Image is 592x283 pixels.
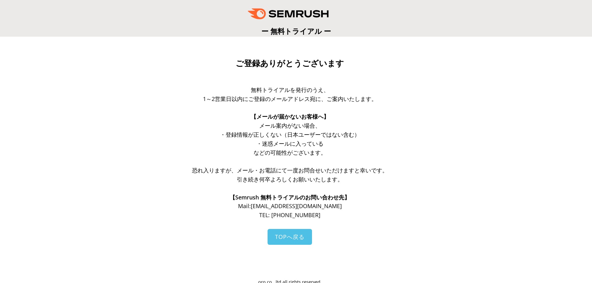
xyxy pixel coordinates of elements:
span: 【メールが届かないお客様へ】 [251,113,329,120]
span: ・登録情報が正しくない（日本ユーザーではない含む） [220,131,360,138]
span: 無料トライアルを発行のうえ、 [251,86,329,94]
span: TOPへ戻る [275,233,305,240]
span: メール案内がない場合、 [259,122,321,129]
span: 引き続き何卒よろしくお願いいたします。 [237,176,343,183]
span: 恐れ入りますが、メール・お電話にて一度お問合せいただけますと幸いです。 [192,167,388,174]
span: ー 無料トライアル ー [261,26,331,36]
span: ご登録ありがとうございます [236,59,344,68]
span: ・迷惑メールに入っている [256,140,324,147]
span: TEL: [PHONE_NUMBER] [259,211,320,219]
span: Mail: [EMAIL_ADDRESS][DOMAIN_NAME] [238,202,342,210]
span: などの可能性がございます。 [254,149,326,156]
a: TOPへ戻る [268,229,312,245]
span: 【Semrush 無料トライアルのお問い合わせ先】 [230,194,350,201]
span: 1～2営業日以内にご登録のメールアドレス宛に、ご案内いたします。 [203,95,377,103]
